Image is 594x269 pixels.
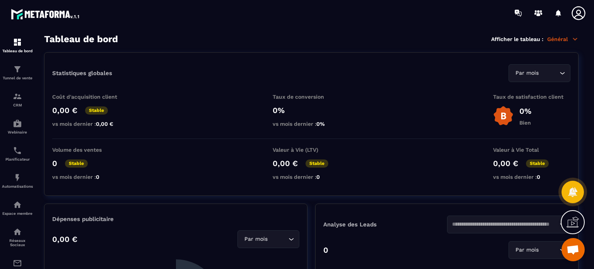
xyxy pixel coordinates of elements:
p: 0 [323,245,328,255]
img: automations [13,119,22,128]
p: Webinaire [2,130,33,134]
input: Search for option [540,246,558,254]
p: 0,00 € [52,235,77,244]
p: Dépenses publicitaire [52,216,299,223]
p: Taux de satisfaction client [493,94,570,100]
p: Afficher le tableau : [491,36,543,42]
p: Coût d'acquisition client [52,94,130,100]
p: CRM [2,103,33,107]
p: Tableau de bord [2,49,33,53]
img: social-network [13,227,22,236]
a: automationsautomationsWebinaire [2,113,33,140]
img: automations [13,173,22,182]
p: 0,00 € [52,106,77,115]
p: vs mois dernier : [273,174,350,180]
span: 0 [537,174,540,180]
p: vs mois dernier : [52,121,130,127]
p: Stable [65,159,88,168]
p: Valeur à Vie (LTV) [273,147,350,153]
span: Par mois [514,246,540,254]
p: Stable [526,159,549,168]
p: Taux de conversion [273,94,350,100]
p: Statistiques globales [52,70,112,77]
a: formationformationTableau de bord [2,32,33,59]
p: Espace membre [2,211,33,216]
p: Analyse des Leads [323,221,447,228]
p: 0% [273,106,350,115]
span: 0% [316,121,325,127]
p: Stable [306,159,328,168]
p: 0,00 € [493,159,518,168]
a: formationformationCRM [2,86,33,113]
span: 0 [316,174,320,180]
div: Search for option [509,64,570,82]
a: formationformationTunnel de vente [2,59,33,86]
img: logo [11,7,80,21]
a: Ouvrir le chat [562,238,585,261]
a: social-networksocial-networkRéseaux Sociaux [2,221,33,253]
img: scheduler [13,146,22,155]
p: Réseaux Sociaux [2,238,33,247]
img: automations [13,200,22,209]
span: Par mois [242,235,269,243]
p: Valeur à Vie Total [493,147,570,153]
p: Général [547,36,579,43]
img: formation [13,92,22,101]
p: Stable [85,106,108,115]
input: Search for option [540,69,558,77]
a: automationsautomationsEspace membre [2,194,33,221]
img: email [13,259,22,268]
p: Planificateur [2,157,33,161]
span: 0,00 € [96,121,113,127]
img: formation [13,38,22,47]
p: vs mois dernier : [52,174,130,180]
div: Search for option [447,216,571,233]
img: formation [13,65,22,74]
a: automationsautomationsAutomatisations [2,167,33,194]
span: 0 [96,174,99,180]
p: Automatisations [2,184,33,188]
p: 0,00 € [273,159,298,168]
p: Tunnel de vente [2,76,33,80]
p: 0% [519,106,531,116]
p: Volume des ventes [52,147,130,153]
a: schedulerschedulerPlanificateur [2,140,33,167]
h3: Tableau de bord [44,34,118,45]
input: Search for option [452,220,558,229]
p: vs mois dernier : [273,121,350,127]
span: Par mois [514,69,540,77]
input: Search for option [269,235,287,243]
img: b-badge-o.b3b20ee6.svg [493,106,514,126]
div: Search for option [509,241,570,259]
p: 0 [52,159,57,168]
p: Bien [519,120,531,126]
div: Search for option [237,230,299,248]
p: vs mois dernier : [493,174,570,180]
